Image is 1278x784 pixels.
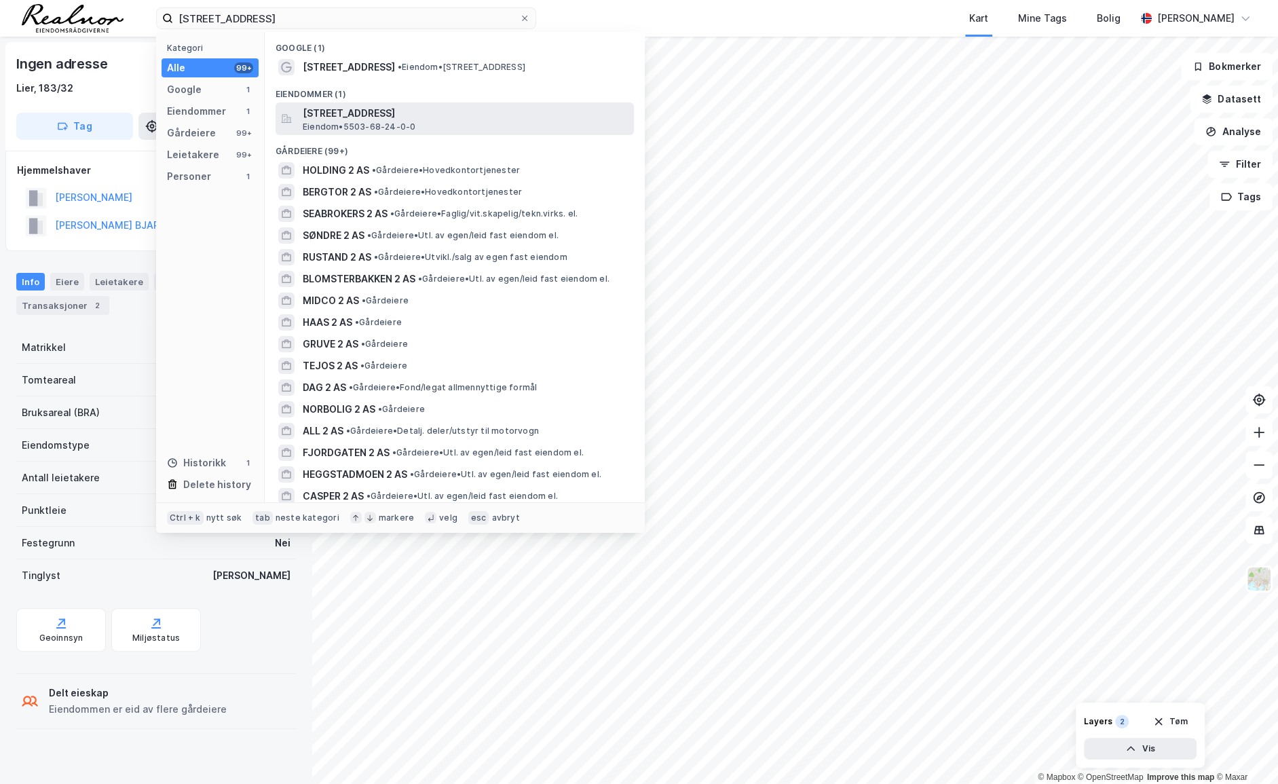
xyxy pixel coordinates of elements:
div: Eiendommer [167,103,226,119]
span: • [418,274,422,284]
div: nytt søk [206,512,242,523]
span: Gårdeiere [362,295,409,306]
span: • [360,360,364,371]
div: 1 [242,458,253,468]
div: Eiendommer (1) [265,78,645,102]
div: Tinglyst [22,567,60,584]
button: Bokmerker [1181,53,1273,80]
div: Nei [275,535,290,551]
div: Ctrl + k [167,511,204,525]
div: 1 [242,106,253,117]
iframe: Chat Widget [1210,719,1278,784]
div: Google [167,81,202,98]
div: Historikk [167,455,226,471]
span: • [378,404,382,414]
div: Alle [167,60,185,76]
span: HAAS 2 AS [303,314,352,331]
div: Transaksjoner [16,296,109,315]
div: 1 [242,171,253,182]
span: Eiendom • [STREET_ADDRESS] [398,62,525,73]
div: 99+ [234,62,253,73]
button: Analyse [1194,118,1273,145]
div: Eiere [50,273,84,291]
span: • [349,382,353,392]
span: HEGGSTADMOEN 2 AS [303,466,407,483]
span: • [392,447,396,458]
div: Kart [969,10,988,26]
span: DAG 2 AS [303,379,346,396]
span: Gårdeiere [361,339,408,350]
span: Gårdeiere • Hovedkontortjenester [372,165,520,176]
span: Gårdeiere • Fond/legat allmennyttige formål [349,382,537,393]
span: SEABROKERS 2 AS [303,206,388,222]
span: • [361,339,365,349]
div: markere [379,512,414,523]
img: realnor-logo.934646d98de889bb5806.png [22,4,124,33]
span: Gårdeiere [355,317,402,328]
div: [PERSON_NAME] [212,567,290,584]
div: Delt eieskap [49,685,227,701]
div: Matrikkel [22,339,66,356]
button: Tag [16,113,133,140]
div: [PERSON_NAME] [1157,10,1235,26]
div: neste kategori [276,512,339,523]
span: • [410,469,414,479]
span: BLOMSTERBAKKEN 2 AS [303,271,415,287]
span: [STREET_ADDRESS] [303,59,395,75]
div: Delete history [183,477,251,493]
span: Gårdeiere • Utl. av egen/leid fast eiendom el. [410,469,601,480]
div: Geoinnsyn [39,633,83,643]
span: HOLDING 2 AS [303,162,369,179]
a: Mapbox [1038,772,1075,782]
div: Leietakere [167,147,219,163]
span: TEJOS 2 AS [303,358,358,374]
img: Z [1246,566,1272,592]
span: Gårdeiere • Utl. av egen/leid fast eiendom el. [367,230,559,241]
div: Antall leietakere [22,470,100,486]
div: tab [252,511,273,525]
div: 99+ [234,128,253,138]
span: Gårdeiere [360,360,407,371]
span: GRUVE 2 AS [303,336,358,352]
span: Gårdeiere • Utvikl./salg av egen fast eiendom [374,252,567,263]
button: Vis [1084,738,1197,760]
div: esc [468,511,489,525]
button: Filter [1207,151,1273,178]
span: SØNDRE 2 AS [303,227,364,244]
a: OpenStreetMap [1078,772,1144,782]
span: • [355,317,359,327]
div: Festegrunn [22,535,75,551]
span: • [372,165,376,175]
div: Gårdeiere (99+) [265,135,645,160]
span: Gårdeiere • Utl. av egen/leid fast eiendom el. [418,274,609,284]
div: Mine Tags [1018,10,1067,26]
span: Gårdeiere • Faglig/vit.skapelig/tekn.virks. el. [390,208,578,219]
button: Tags [1209,183,1273,210]
div: Info [16,273,45,291]
div: Kategori [167,43,259,53]
div: 2 [90,299,104,312]
span: NORBOLIG 2 AS [303,401,375,417]
span: Gårdeiere • Utl. av egen/leid fast eiendom el. [392,447,584,458]
div: velg [439,512,457,523]
span: MIDCO 2 AS [303,293,359,309]
span: Gårdeiere • Detalj. deler/utstyr til motorvogn [346,426,539,436]
a: Improve this map [1147,772,1214,782]
span: Gårdeiere • Hovedkontortjenester [374,187,522,198]
span: Gårdeiere • Utl. av egen/leid fast eiendom el. [367,491,558,502]
span: • [374,187,378,197]
div: Leietakere [90,273,149,291]
span: • [374,252,378,262]
div: Tomteareal [22,372,76,388]
div: Punktleie [22,502,67,519]
span: BERGTOR 2 AS [303,184,371,200]
span: [STREET_ADDRESS] [303,105,628,122]
div: avbryt [491,512,519,523]
span: • [390,208,394,219]
button: Datasett [1190,86,1273,113]
div: Kontrollprogram for chat [1210,719,1278,784]
div: Eiendomstype [22,437,90,453]
span: ALL 2 AS [303,423,343,439]
span: • [367,491,371,501]
span: • [346,426,350,436]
